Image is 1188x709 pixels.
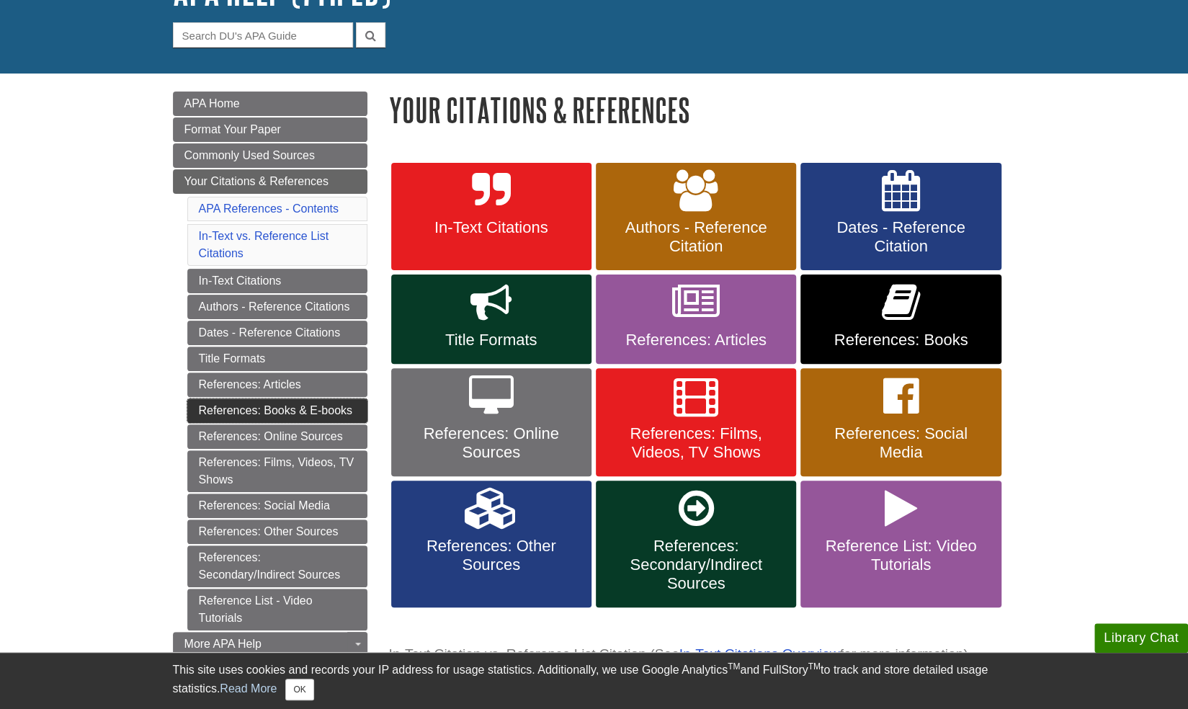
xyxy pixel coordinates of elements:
sup: TM [728,661,740,672]
a: Commonly Used Sources [173,143,367,168]
span: More APA Help [184,638,262,650]
a: References: Social Media [800,368,1001,476]
a: Dates - Reference Citation [800,163,1001,271]
a: References: Articles [187,373,367,397]
a: References: Online Sources [187,424,367,449]
span: APA Home [184,97,240,110]
a: Authors - Reference Citation [596,163,796,271]
button: Library Chat [1094,623,1188,653]
a: APA References - Contents [199,202,339,215]
a: References: Articles [596,275,796,364]
a: Reference List - Video Tutorials [187,589,367,630]
a: In-Text Citations [187,269,367,293]
span: Title Formats [402,331,581,349]
span: Format Your Paper [184,123,281,135]
span: Dates - Reference Citation [811,218,990,256]
span: Reference List: Video Tutorials [811,537,990,574]
a: References: Secondary/Indirect Sources [187,545,367,587]
sup: TM [808,661,821,672]
a: References: Books [800,275,1001,364]
span: References: Films, Videos, TV Shows [607,424,785,462]
a: Authors - Reference Citations [187,295,367,319]
caption: In-Text Citation vs. Reference List Citation (See for more information) [389,638,1016,671]
span: References: Other Sources [402,537,581,574]
div: Guide Page Menu [173,92,367,682]
a: Reference List: Video Tutorials [800,481,1001,607]
span: Authors - Reference Citation [607,218,785,256]
a: Title Formats [187,347,367,371]
a: References: Other Sources [187,520,367,544]
a: APA Home [173,92,367,116]
h1: Your Citations & References [389,92,1016,128]
span: Your Citations & References [184,175,329,187]
a: References: Social Media [187,494,367,518]
span: References: Secondary/Indirect Sources [607,537,785,593]
a: Format Your Paper [173,117,367,142]
span: References: Articles [607,331,785,349]
a: References: Secondary/Indirect Sources [596,481,796,607]
span: References: Books [811,331,990,349]
button: Close [285,679,313,700]
a: In-Text vs. Reference List Citations [199,230,329,259]
a: Read More [220,682,277,695]
a: More APA Help [173,632,367,656]
a: In-Text Citations Overview [679,646,840,661]
a: References: Online Sources [391,368,591,476]
span: References: Online Sources [402,424,581,462]
a: In-Text Citations [391,163,591,271]
a: References: Films, Videos, TV Shows [596,368,796,476]
a: References: Films, Videos, TV Shows [187,450,367,492]
a: References: Other Sources [391,481,591,607]
a: Your Citations & References [173,169,367,194]
a: Dates - Reference Citations [187,321,367,345]
span: In-Text Citations [402,218,581,237]
div: This site uses cookies and records your IP address for usage statistics. Additionally, we use Goo... [173,661,1016,700]
a: References: Books & E-books [187,398,367,423]
a: Title Formats [391,275,591,364]
input: Search DU's APA Guide [173,22,353,48]
span: Commonly Used Sources [184,149,315,161]
span: References: Social Media [811,424,990,462]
